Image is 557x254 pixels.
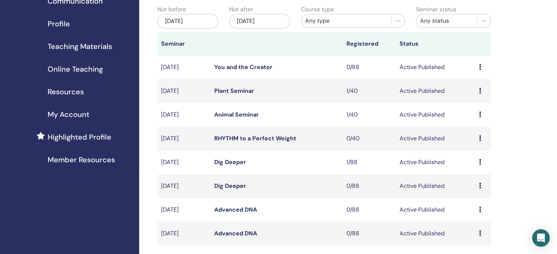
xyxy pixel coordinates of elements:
td: [DATE] [157,79,211,103]
a: Dig Deeper [214,158,246,166]
th: Registered [343,32,396,56]
td: Active Published [396,103,475,127]
td: [DATE] [157,103,211,127]
label: Not after [229,5,253,14]
th: Seminar [157,32,211,56]
td: [DATE] [157,198,211,222]
td: Active Published [396,174,475,198]
td: Active Published [396,151,475,174]
td: 1/88 [343,151,396,174]
th: Status [396,32,475,56]
label: Course type [301,5,334,14]
span: Resources [48,86,84,97]
td: [DATE] [157,151,211,174]
div: Open Intercom Messenger [532,229,550,247]
a: Advanced DNA [214,230,257,237]
td: Active Published [396,127,475,151]
a: Dig Deeper [214,182,246,190]
td: [DATE] [157,174,211,198]
a: Plant Seminar [214,87,254,95]
span: Online Teaching [48,64,103,75]
td: 1/40 [343,103,396,127]
td: 0/88 [343,174,396,198]
td: Active Published [396,222,475,246]
td: [DATE] [157,56,211,79]
div: Any type [305,16,387,25]
td: 0/88 [343,56,396,79]
a: RHYTHM to a Perfect Weight [214,134,296,142]
a: You and the Creator [214,63,272,71]
td: 0/88 [343,222,396,246]
span: Member Resources [48,154,115,165]
td: 1/40 [343,79,396,103]
td: [DATE] [157,222,211,246]
div: Any status [420,16,474,25]
td: 0/40 [343,127,396,151]
td: [DATE] [157,127,211,151]
span: Highlighted Profile [48,132,111,143]
td: Active Published [396,79,475,103]
td: Active Published [396,56,475,79]
label: Seminar status [416,5,456,14]
span: My Account [48,109,89,120]
td: Active Published [396,198,475,222]
span: Profile [48,18,70,29]
div: [DATE] [229,14,290,29]
a: Animal Seminar [214,111,259,118]
td: 0/88 [343,198,396,222]
label: Not before [157,5,186,14]
div: [DATE] [157,14,218,29]
a: Advanced DNA [214,206,257,213]
span: Teaching Materials [48,41,112,52]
